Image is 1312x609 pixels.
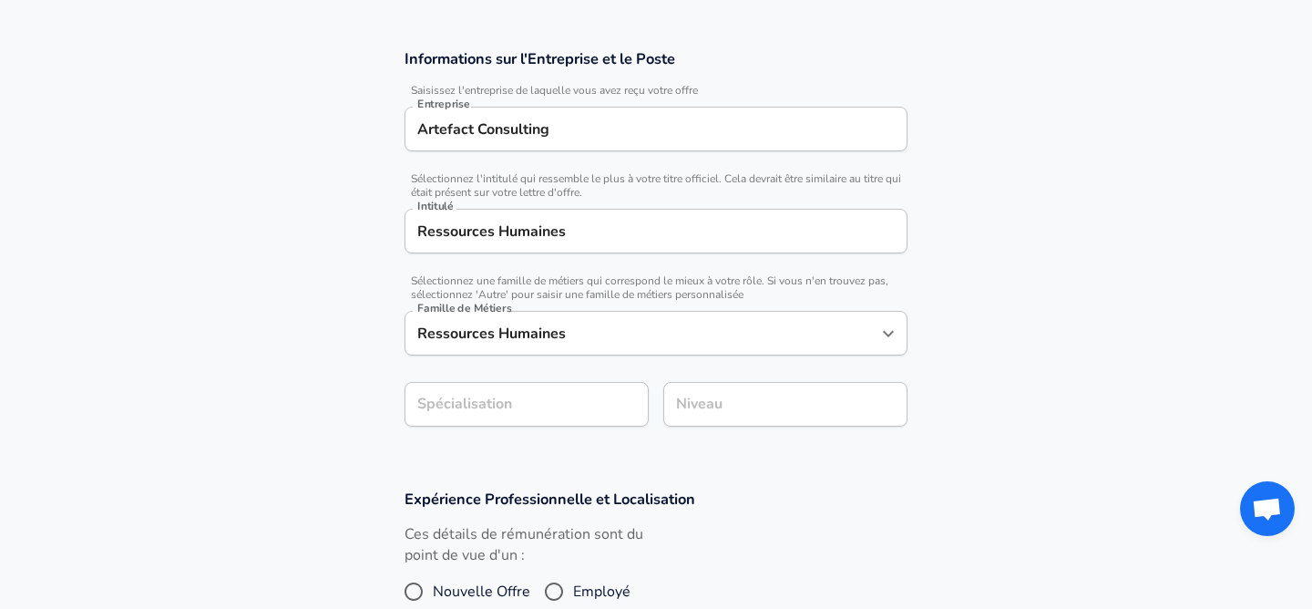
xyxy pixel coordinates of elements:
[1240,481,1295,536] div: Ouvrir le chat
[405,489,907,510] h3: Expérience Professionnelle et Localisation
[413,217,899,245] input: Ingénieur Logiciel
[413,319,872,347] input: Ingénieur Logiciel
[671,390,899,418] input: L3
[405,84,907,98] span: Saisissez l'entreprise de laquelle vous avez reçu votre offre
[405,172,907,200] span: Sélectionnez l'intitulé qui ressemble le plus à votre titre officiel. Cela devrait être similaire...
[405,48,907,69] h3: Informations sur l'Entreprise et le Poste
[413,115,899,143] input: Google
[417,201,454,212] label: Intitulé
[573,581,630,603] span: Employé
[433,581,530,603] span: Nouvelle Offre
[876,321,901,346] button: Open
[417,98,470,109] label: Entreprise
[405,382,649,427] input: Spécialisation
[405,524,649,566] label: Ces détails de rémunération sont du point de vue d'un :
[417,303,512,314] label: Famille de Métiers
[405,274,907,302] span: Sélectionnez une famille de métiers qui correspond le mieux à votre rôle. Si vous n'en trouvez pa...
